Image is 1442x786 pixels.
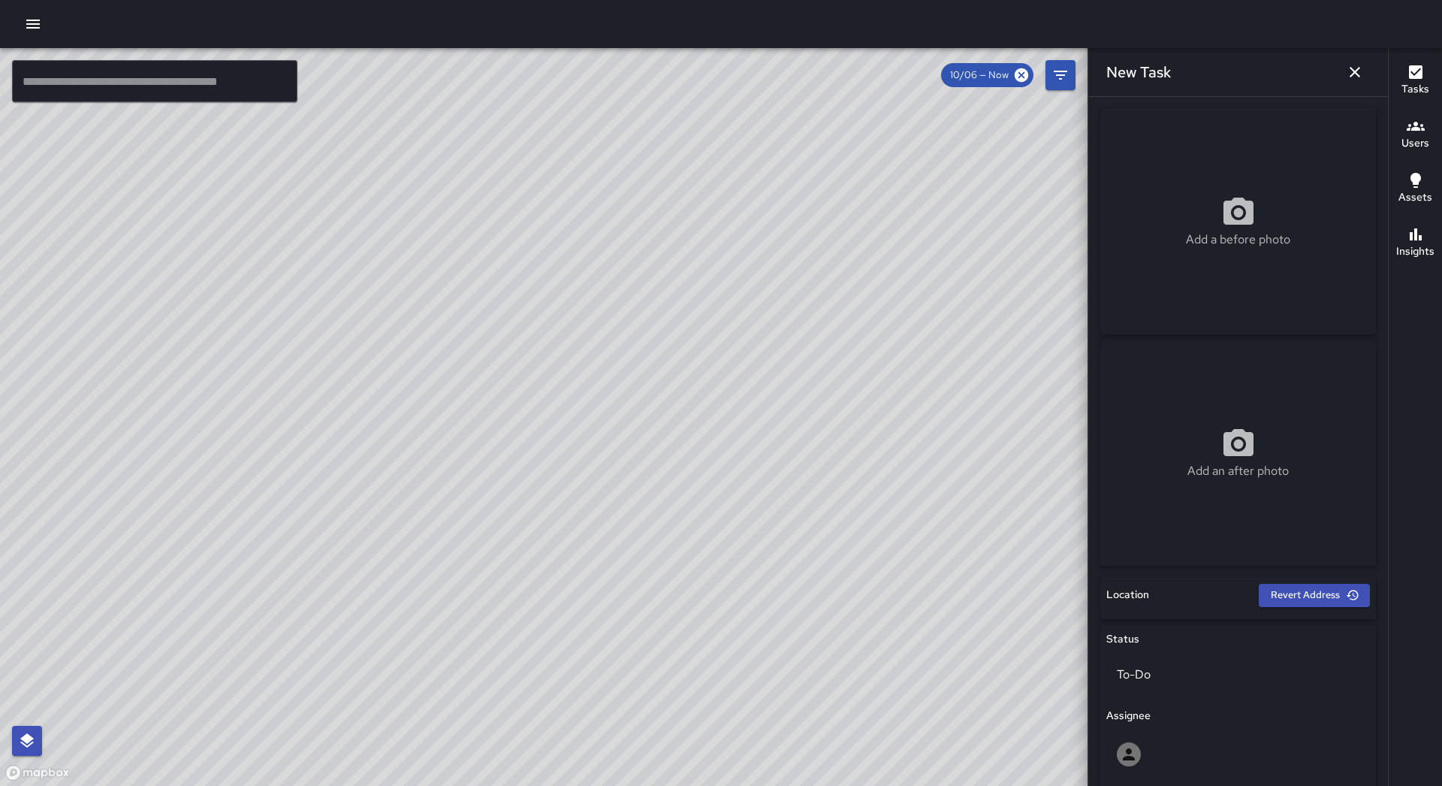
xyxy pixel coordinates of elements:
h6: Users [1401,135,1429,152]
button: Assets [1389,162,1442,216]
p: Add a before photo [1186,231,1290,249]
h6: Assets [1398,189,1432,206]
p: To-Do [1117,666,1359,684]
p: Add an after photo [1187,462,1289,480]
span: 10/06 — Now [941,68,1018,83]
h6: Insights [1396,243,1434,260]
h6: Location [1106,587,1149,603]
h6: New Task [1106,60,1171,84]
button: Insights [1389,216,1442,271]
button: Revert Address [1259,584,1370,607]
h6: Status [1106,631,1139,648]
button: Users [1389,108,1442,162]
button: Filters [1045,60,1075,90]
div: 10/06 — Now [941,63,1033,87]
button: Tasks [1389,54,1442,108]
h6: Tasks [1401,81,1429,98]
h6: Assignee [1106,708,1151,724]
